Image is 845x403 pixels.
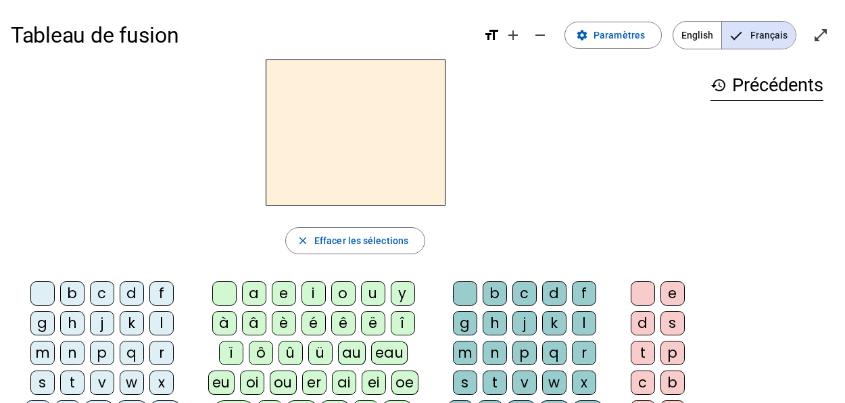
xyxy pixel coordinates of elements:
div: c [512,281,537,306]
div: s [660,311,685,335]
div: eu [208,371,235,395]
div: r [572,341,596,365]
div: ï [219,341,243,365]
div: c [90,281,114,306]
div: h [60,311,84,335]
button: Diminuer la taille de la police [527,22,554,49]
div: f [149,281,174,306]
div: m [453,341,477,365]
div: p [660,341,685,365]
mat-icon: add [505,27,521,43]
div: ô [249,341,273,365]
div: q [120,341,144,365]
div: w [542,371,566,395]
div: n [483,341,507,365]
h3: Précédents [710,70,823,101]
div: v [90,371,114,395]
div: d [631,311,655,335]
mat-icon: open_in_full [813,27,829,43]
div: t [631,341,655,365]
div: è [272,311,296,335]
div: q [542,341,566,365]
div: k [120,311,144,335]
div: a [242,281,266,306]
div: s [30,371,55,395]
button: Entrer en plein écran [807,22,834,49]
div: b [660,371,685,395]
div: m [30,341,55,365]
div: oi [240,371,264,395]
span: English [673,22,721,49]
button: Effacer les sélections [285,227,425,254]
div: r [149,341,174,365]
div: n [60,341,84,365]
div: é [301,311,326,335]
div: l [149,311,174,335]
div: ë [361,311,385,335]
div: i [301,281,326,306]
button: Augmenter la taille de la police [500,22,527,49]
mat-icon: close [297,235,309,247]
div: b [483,281,507,306]
div: ei [362,371,386,395]
div: x [572,371,596,395]
mat-icon: remove [532,27,548,43]
div: w [120,371,144,395]
div: ü [308,341,333,365]
span: Français [722,22,796,49]
mat-icon: settings [576,29,588,41]
div: î [391,311,415,335]
div: k [542,311,566,335]
div: au [338,341,366,365]
div: g [30,311,55,335]
div: x [149,371,174,395]
div: p [512,341,537,365]
div: h [483,311,507,335]
div: û [279,341,303,365]
div: t [60,371,84,395]
div: er [302,371,327,395]
mat-icon: format_size [483,27,500,43]
div: j [512,311,537,335]
h1: Tableau de fusion [11,14,473,57]
div: ai [332,371,356,395]
div: e [660,281,685,306]
div: u [361,281,385,306]
div: oe [391,371,418,395]
div: ê [331,311,356,335]
div: s [453,371,477,395]
mat-icon: history [710,77,727,93]
div: y [391,281,415,306]
div: d [120,281,144,306]
div: l [572,311,596,335]
div: f [572,281,596,306]
div: ou [270,371,297,395]
div: j [90,311,114,335]
button: Paramètres [564,22,662,49]
div: o [331,281,356,306]
div: â [242,311,266,335]
div: d [542,281,566,306]
div: p [90,341,114,365]
div: t [483,371,507,395]
div: b [60,281,84,306]
div: v [512,371,537,395]
div: g [453,311,477,335]
span: Effacer les sélections [314,233,408,249]
div: e [272,281,296,306]
span: Paramètres [594,27,645,43]
mat-button-toggle-group: Language selection [673,21,796,49]
div: à [212,311,237,335]
div: eau [371,341,408,365]
div: c [631,371,655,395]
